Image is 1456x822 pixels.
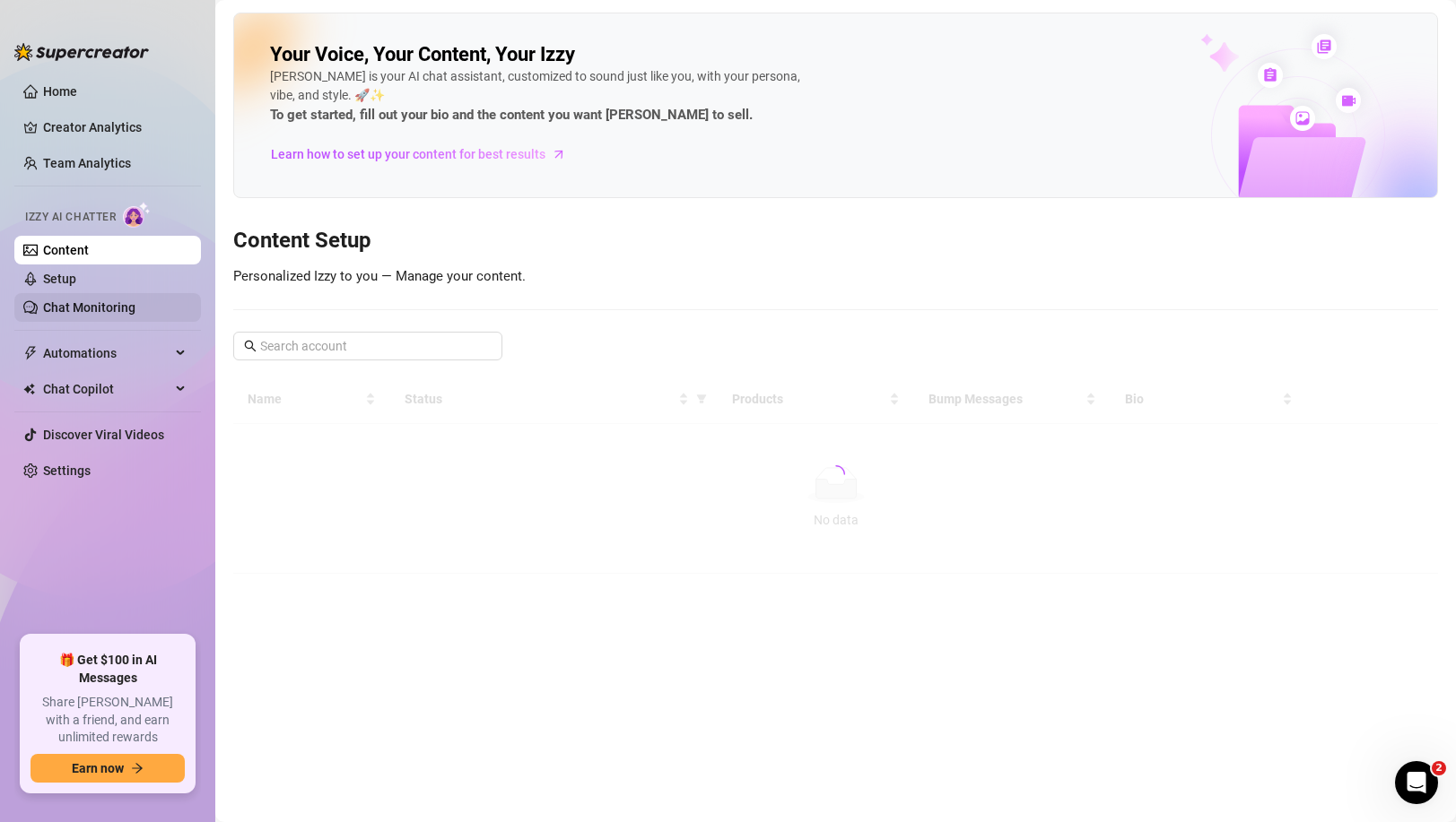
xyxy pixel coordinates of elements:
[260,336,477,356] input: Search account
[31,694,185,747] span: Share [PERSON_NAME] with a friend, and earn unlimited rewards
[550,145,568,163] span: arrow-right
[270,107,753,123] strong: To get started, fill out your bio and the content you want [PERSON_NAME] to sell.
[1159,14,1437,197] img: ai-chatter-content-library-cLFOSyPT.png
[233,227,1438,255] h3: Content Setup
[43,84,77,99] a: Home
[43,156,131,170] a: Team Analytics
[14,43,149,61] img: logo-BBDzfeDw.svg
[271,144,545,164] span: Learn how to set up your content for best results
[23,383,35,395] img: Chat Copilot
[31,652,185,687] span: 🎁 Get $100 in AI Messages
[23,346,38,360] span: thunderbolt
[1395,761,1438,804] iframe: Intercom live chat
[244,340,257,352] span: search
[825,463,847,485] span: loading
[25,209,116,226] span: Izzy AI Chatter
[43,428,164,442] a: Discover Viral Videos
[43,375,170,403] span: Chat Copilot
[233,268,526,284] span: Personalized Izzy to you — Manage your content.
[1432,761,1446,775] span: 2
[123,202,151,228] img: AI Chatter
[270,140,580,169] a: Learn how to set up your content for best results
[43,113,187,142] a: Creator Analytics
[43,272,76,286] a: Setup
[131,762,144,774] span: arrow-right
[43,463,91,478] a: Settings
[270,67,808,126] div: [PERSON_NAME] is your AI chat assistant, customized to sound just like you, with your persona, vi...
[43,300,135,315] a: Chat Monitoring
[31,754,185,783] button: Earn nowarrow-right
[43,339,170,368] span: Automations
[43,243,89,257] a: Content
[72,761,124,775] span: Earn now
[270,42,575,67] h2: Your Voice, Your Content, Your Izzy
